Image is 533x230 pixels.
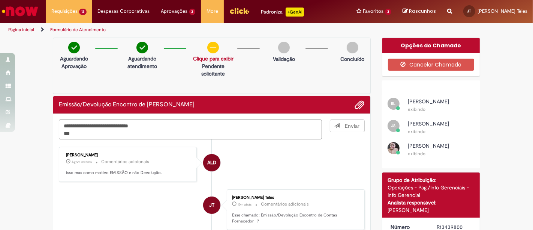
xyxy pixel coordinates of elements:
div: Padroniza [261,8,304,17]
div: Operações - Pag./Info Gerenciais - Info Gerencial [388,184,475,199]
span: BL [391,101,396,106]
p: Pendente solicitante [193,62,234,77]
span: ALD [207,154,216,172]
span: 10m atrás [238,202,252,207]
span: Favoritos [363,8,383,15]
time: 29/08/2025 14:57:30 [72,160,92,164]
p: Esse chamado: Emissão/Devolução Encontro de Contas Fornecedor ? [232,212,357,224]
div: Grupo de Atribuição: [388,176,475,184]
span: Despesas Corporativas [98,8,150,15]
a: Clique para exibir [193,55,234,62]
span: 3 [385,9,391,15]
time: 29/08/2025 14:47:53 [238,202,252,207]
div: [PERSON_NAME] [388,206,475,214]
img: circle-minus.png [207,42,219,53]
div: Jose Haroldo Bastos Teles [203,197,220,214]
p: +GenAi [286,8,304,17]
img: click_logo_yellow_360x200.png [229,5,250,17]
a: Formulário de Atendimento [50,27,106,33]
span: Rascunhos [409,8,436,15]
button: Adicionar anexos [355,100,365,110]
small: exibindo [408,106,426,112]
span: Aprovações [161,8,188,15]
small: Comentários adicionais [101,159,149,165]
p: Aguardando atendimento [124,55,160,70]
span: Requisições [51,8,78,15]
span: JT [467,9,472,14]
small: exibindo [408,129,426,135]
span: Agora mesmo [72,160,92,164]
img: img-circle-grey.png [347,42,358,53]
div: [PERSON_NAME] Teles [232,195,357,200]
img: img-circle-grey.png [278,42,290,53]
div: [PERSON_NAME] [66,153,191,157]
p: Validação [273,55,295,63]
span: More [207,8,218,15]
a: Página inicial [8,27,34,33]
span: 12 [79,9,87,15]
small: exibindo [408,151,426,157]
textarea: Digite sua mensagem aqui... [59,120,322,139]
span: [PERSON_NAME] [408,120,449,127]
a: Rascunhos [403,8,436,15]
img: check-circle-green.png [68,42,80,53]
p: Concluído [340,55,364,63]
small: Comentários adicionais [261,201,309,207]
p: isso mas como motivo EMISSÃO e não Devolução. [66,170,191,176]
span: JT [209,196,214,214]
h2: Emissão/Devolução Encontro de Contas Fornecedor Histórico de tíquete [59,101,195,108]
span: 3 [189,9,196,15]
img: ServiceNow [1,4,39,19]
span: JS [391,123,395,128]
span: [PERSON_NAME] [408,98,449,105]
div: Andressa Luiza Da Silva [203,154,220,171]
span: [PERSON_NAME] Teles [478,8,527,14]
span: [PERSON_NAME] [408,142,449,149]
div: Opções do Chamado [382,38,480,53]
ul: Trilhas de página [6,23,350,37]
img: check-circle-green.png [136,42,148,53]
p: Aguardando Aprovação [56,55,91,70]
div: Analista responsável: [388,199,475,206]
button: Cancelar Chamado [388,59,475,71]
